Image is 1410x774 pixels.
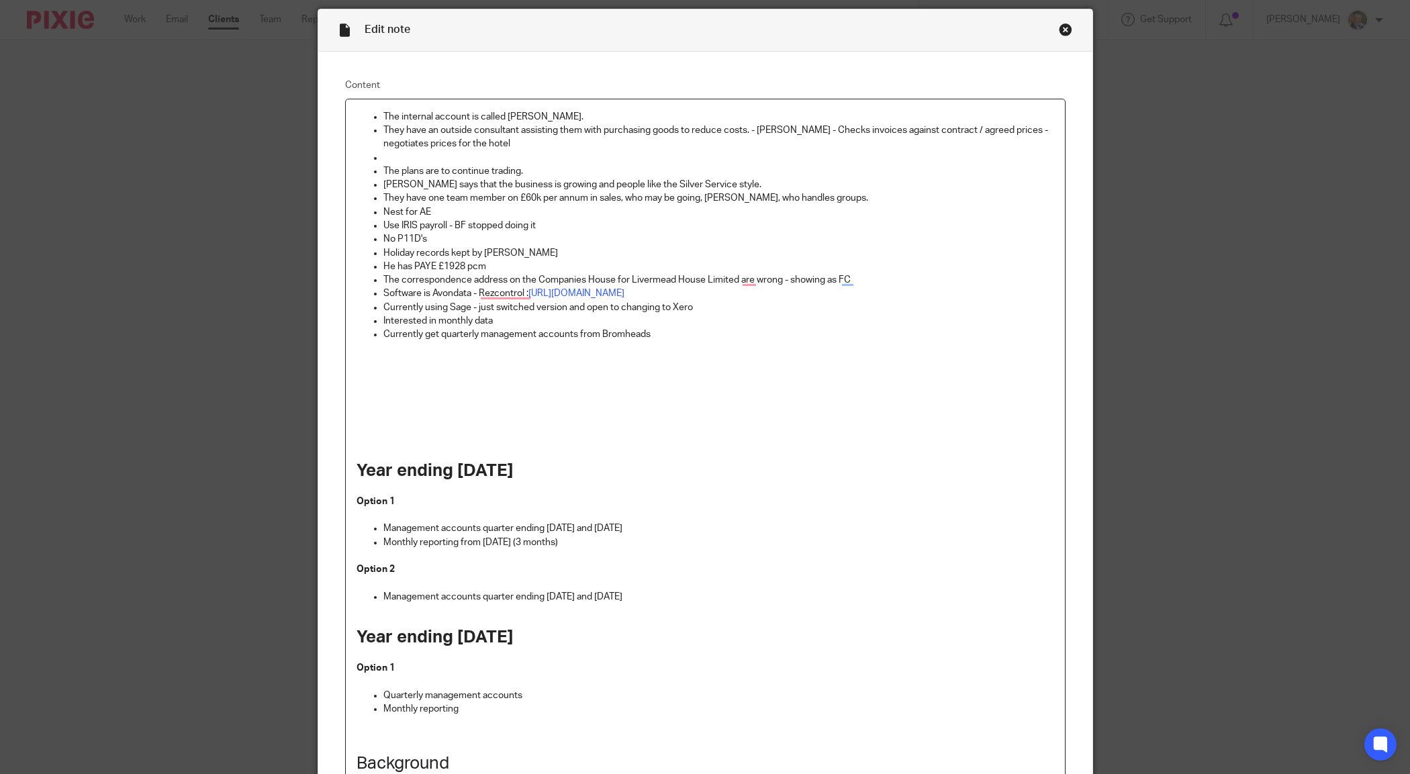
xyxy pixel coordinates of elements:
[383,205,1054,219] p: Nest for AE
[383,124,1054,151] p: They have an outside consultant assisting them with purchasing goods to reduce costs. - [PERSON_N...
[357,753,1054,774] h1: Background
[383,287,1054,300] p: Software is Avondata - Rezcontrol :
[383,246,1054,260] p: Holiday records kept by [PERSON_NAME]
[383,689,1054,702] p: Quarterly management accounts
[383,219,1054,232] p: Use IRIS payroll - BF stopped doing it
[383,314,1054,328] p: Interested in monthly data
[383,590,1054,603] p: Management accounts quarter ending [DATE] and [DATE]
[528,289,624,298] a: [URL][DOMAIN_NAME]
[383,328,1054,341] p: Currently get quarterly management accounts from Bromheads
[383,191,1054,205] p: They have one team member on £60k per annum in sales, who may be going, [PERSON_NAME], who handle...
[383,178,1054,191] p: [PERSON_NAME] says that the business is growing and people like the Silver Service style.
[383,260,1054,273] p: He has PAYE £1928 pcm
[365,24,410,35] span: Edit note
[383,164,1054,178] p: The plans are to continue trading.
[383,702,1054,716] p: Monthly reporting
[357,663,395,673] strong: Option 1
[1059,23,1072,36] div: Close this dialog window
[383,301,1054,314] p: Currently using Sage - just switched version and open to changing to Xero
[345,79,1066,92] label: Content
[357,565,395,574] strong: Option 2
[357,462,514,479] strong: Year ending [DATE]
[383,273,1054,287] p: The correspondence address on the Companies House for Livermead House Limited are wrong - showing...
[383,232,1054,246] p: No P11D's
[383,536,1054,549] p: Monthly reporting from [DATE] (3 months)
[357,497,395,506] strong: Option 1
[383,522,1054,535] p: Management accounts quarter ending [DATE] and [DATE]
[357,628,514,646] strong: Year ending [DATE]
[383,110,1054,124] p: The internal account is called [PERSON_NAME].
